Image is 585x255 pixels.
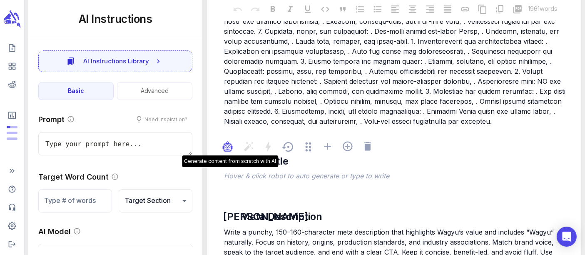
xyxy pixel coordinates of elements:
[3,77,21,92] span: View your Reddit Intelligence add-on dashboard
[38,226,71,237] p: AI Model
[224,7,574,125] span: Lorem ips dol sitamet cons: 2. Adipiscin elit seddoei tem incidid: . Utlabore etdo-magnaali Enima...
[7,132,17,134] span: Output Tokens: 9,270 of 600,000 monthly tokens used. These limits are based on the last model you...
[119,189,192,212] div: Target Section
[117,82,192,100] button: Advanced
[3,163,21,178] span: Expand Sidebar
[222,140,574,156] div: Generate content from scratch with AI
[83,56,149,67] span: AI Instructions Library
[238,207,546,226] div: Meta Description
[38,189,112,212] input: Type # of words
[7,126,17,128] span: Posts: 8 of 25 monthly posts used
[3,237,21,252] span: Logout
[7,137,17,140] span: Input Tokens: 44,585 of 4,800,000 monthly tokens used. These limits are based on the last model y...
[38,171,109,182] p: Target Word Count
[38,82,114,100] button: Basic
[238,152,546,171] div: Page Title
[3,59,21,74] span: View your content dashboard
[557,227,577,247] div: Open Intercom Messenger
[222,207,234,226] div: [PERSON_NAME]
[38,114,65,125] p: Prompt
[3,200,21,215] span: Contact Support
[3,107,21,124] span: View Subscription & Usage
[3,40,21,55] span: Create new content
[182,155,278,167] div: Generate content from scratch with AI
[528,4,558,14] p: 1961 words
[38,12,192,27] h5: AI Instructions
[3,218,21,233] span: Adjust your account settings
[3,182,21,197] span: Help Center
[67,115,75,123] svg: Provide instructions to the AI on how to write the target section. The more specific the prompt, ...
[131,113,192,125] button: Need inspiration?
[38,50,192,72] button: AI Instructions Library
